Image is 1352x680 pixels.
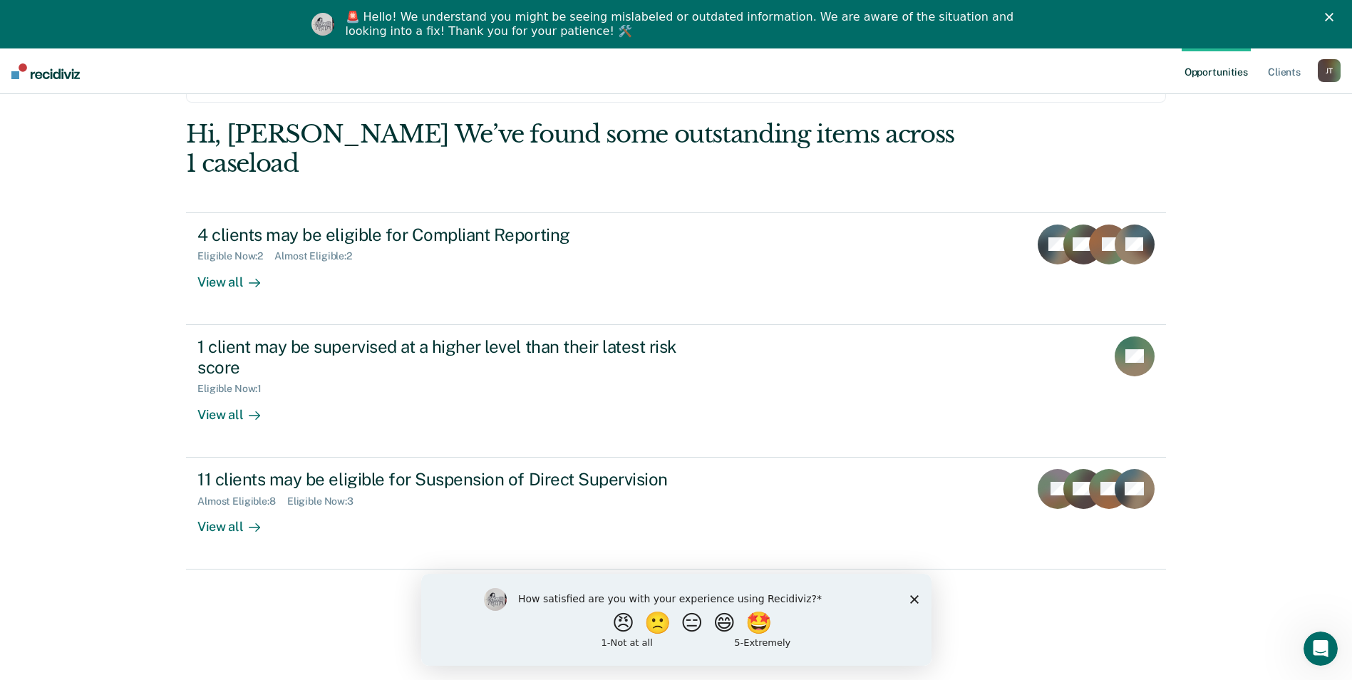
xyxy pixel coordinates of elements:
a: 11 clients may be eligible for Suspension of Direct SupervisionAlmost Eligible:8Eligible Now:3Vie... [186,458,1166,570]
a: 4 clients may be eligible for Compliant ReportingEligible Now:2Almost Eligible:2View all [186,212,1166,325]
div: J T [1318,59,1341,82]
div: 1 client may be supervised at a higher level than their latest risk score [197,336,698,378]
div: 🚨 Hello! We understand you might be seeing mislabeled or outdated information. We are aware of th... [346,10,1018,38]
img: Recidiviz [11,63,80,79]
div: Eligible Now : 3 [287,495,365,508]
div: 4 clients may be eligible for Compliant Reporting [197,225,698,245]
a: 1 client may be supervised at a higher level than their latest risk scoreEligible Now:1View all [186,325,1166,458]
iframe: Intercom live chat [1304,632,1338,666]
iframe: Survey by Kim from Recidiviz [421,574,932,666]
div: View all [197,507,277,535]
div: Close [1325,13,1339,21]
img: Profile image for Kim [311,13,334,36]
div: Eligible Now : 1 [197,383,273,395]
div: Eligible Now : 2 [197,250,274,262]
div: Almost Eligible : 8 [197,495,287,508]
div: Hi, [PERSON_NAME] We’ve found some outstanding items across 1 caseload [186,120,970,178]
button: JT [1318,59,1341,82]
a: Clients [1265,48,1304,94]
div: View all [197,395,277,423]
div: Almost Eligible : 2 [274,250,363,262]
div: View all [197,262,277,290]
a: Opportunities [1182,48,1251,94]
div: 11 clients may be eligible for Suspension of Direct Supervision [197,469,698,490]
